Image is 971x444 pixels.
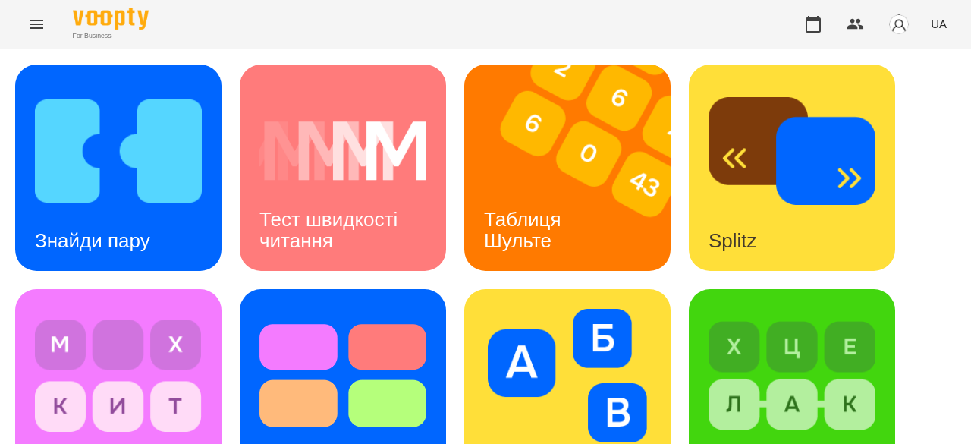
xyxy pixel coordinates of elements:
[464,65,690,271] img: Таблиця Шульте
[484,208,567,251] h3: Таблиця Шульте
[35,84,202,218] img: Знайди пару
[709,84,875,218] img: Splitz
[888,14,910,35] img: avatar_s.png
[689,65,895,271] a: SplitzSplitz
[259,208,403,251] h3: Тест швидкості читання
[35,229,150,252] h3: Знайди пару
[35,309,202,442] img: Філворди
[15,65,222,271] a: Знайди паруЗнайди пару
[259,84,426,218] img: Тест швидкості читання
[73,8,149,30] img: Voopty Logo
[931,16,947,32] span: UA
[240,65,446,271] a: Тест швидкості читанняТест швидкості читання
[73,31,149,41] span: For Business
[259,309,426,442] img: Тест Струпа
[709,229,757,252] h3: Splitz
[925,10,953,38] button: UA
[18,6,55,43] button: Menu
[709,309,875,442] img: Знайди слово
[484,309,651,442] img: Алфавіт
[464,65,671,271] a: Таблиця ШультеТаблиця Шульте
